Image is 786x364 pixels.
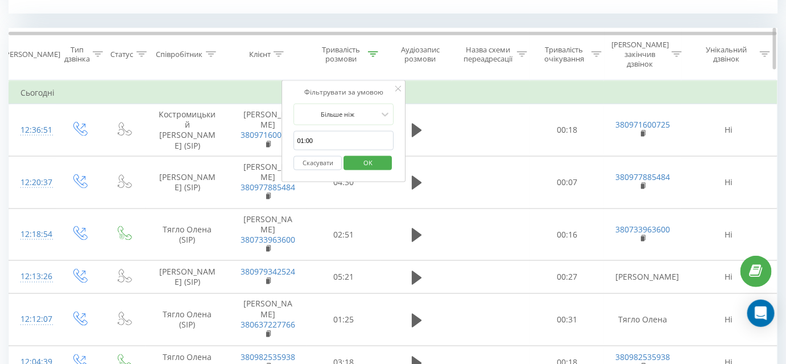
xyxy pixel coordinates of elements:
td: 00:18 [530,104,605,157]
td: Тягло Олена (SIP) [146,208,229,261]
div: 12:12:07 [20,309,45,331]
a: 380971600725 [615,119,670,130]
td: [PERSON_NAME] [229,208,307,261]
td: [PERSON_NAME] [229,156,307,208]
div: [PERSON_NAME] закінчив дзвінок [611,40,669,69]
span: OK [352,154,384,171]
div: [PERSON_NAME] [3,50,60,59]
div: Аудіозапис розмови [391,45,450,64]
td: Ні [681,294,777,346]
div: 12:36:51 [20,119,45,141]
td: [PERSON_NAME] [229,294,307,346]
td: Ні [681,261,777,294]
div: Назва схеми переадресації [462,45,514,64]
td: [PERSON_NAME] [604,261,681,294]
button: Скасувати [294,156,342,170]
td: 00:07 [530,156,605,208]
a: 380977885484 [241,182,295,193]
a: 380977885484 [615,171,670,182]
td: [PERSON_NAME] (SIP) [146,156,229,208]
div: Клієнт [249,50,271,59]
a: 380733963600 [615,224,670,235]
td: Костромицький [PERSON_NAME] (SIP) [146,104,229,157]
td: 00:27 [530,261,605,294]
input: 00:00 [294,131,394,151]
div: 12:20:37 [20,171,45,194]
a: 380637227766 [241,320,295,330]
div: 12:18:54 [20,223,45,246]
td: 01:25 [307,294,381,346]
td: [PERSON_NAME] [229,104,307,157]
td: 05:21 [307,261,381,294]
td: Сьогодні [9,81,777,104]
a: 380979342524 [241,267,295,277]
td: Ні [681,208,777,261]
div: Тип дзвінка [64,45,90,64]
div: 12:13:26 [20,266,45,288]
td: [PERSON_NAME] (SIP) [146,261,229,294]
td: Ні [681,104,777,157]
td: Тягло Олена [604,294,681,346]
div: Open Intercom Messenger [747,300,775,327]
div: Фільтрувати за умовою [294,87,394,98]
div: Статус [111,50,134,59]
a: 380733963600 [241,234,295,245]
div: Тривалість розмови [317,45,365,64]
div: Співробітник [156,50,203,59]
td: Тягло Олена (SIP) [146,294,229,346]
div: Тривалість очікування [540,45,589,64]
a: 380971600725 [241,129,295,140]
button: OK [344,156,392,170]
td: 00:16 [530,208,605,261]
td: Ні [681,156,777,208]
a: 380982535938 [615,352,670,363]
td: 00:31 [530,294,605,346]
a: 380982535938 [241,352,295,363]
div: Унікальний дзвінок [696,45,757,64]
td: 02:51 [307,208,381,261]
